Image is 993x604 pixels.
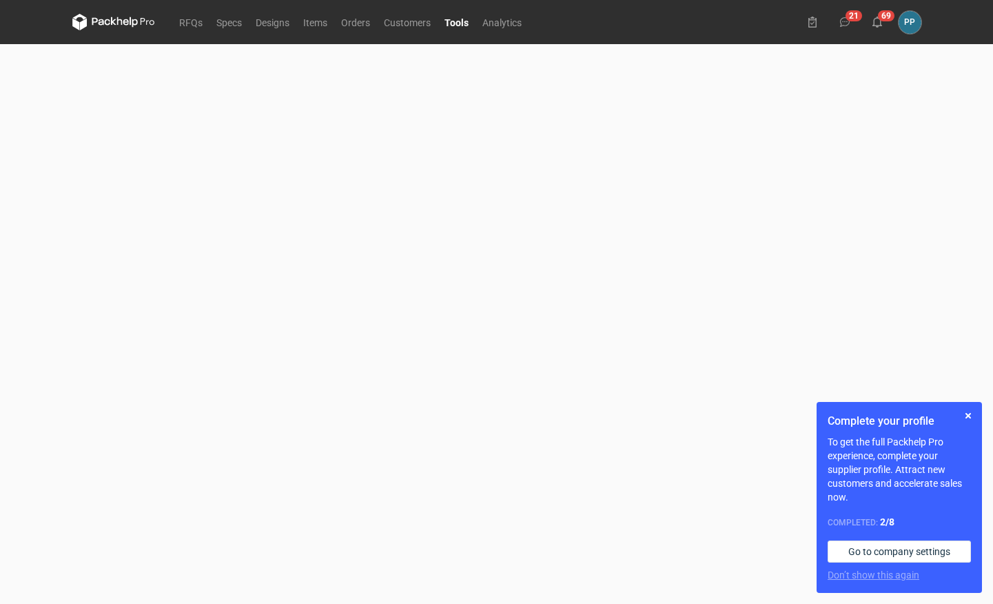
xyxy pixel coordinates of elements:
a: Tools [438,14,475,30]
a: Items [296,14,334,30]
a: Analytics [475,14,529,30]
button: 21 [834,11,856,33]
svg: Packhelp Pro [72,14,155,30]
button: 69 [866,11,888,33]
a: Orders [334,14,377,30]
a: Designs [249,14,296,30]
strong: 2 / 8 [880,516,894,527]
div: Completed: [828,515,971,530]
h1: Complete your profile [828,413,971,430]
button: Skip for now [960,407,976,424]
iframe: Packaging Toolbox [72,44,921,490]
a: Customers [377,14,438,30]
a: Specs [209,14,249,30]
div: Paweł Puch [899,11,921,34]
button: Don’t show this again [828,568,919,582]
a: Go to company settings [828,541,971,563]
button: PP [899,11,921,34]
p: To get the full Packhelp Pro experience, complete your supplier profile. Attract new customers an... [828,435,971,504]
a: RFQs [172,14,209,30]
